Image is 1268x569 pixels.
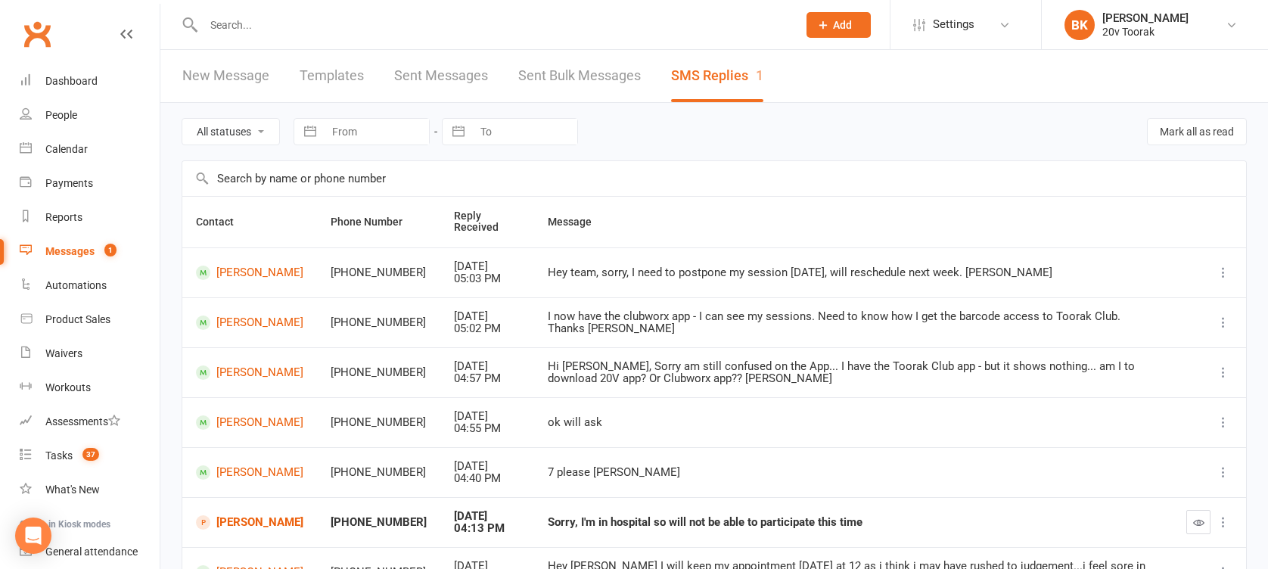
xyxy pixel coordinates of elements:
[45,109,77,121] div: People
[196,515,303,530] a: [PERSON_NAME]
[45,75,98,87] div: Dashboard
[18,15,56,53] a: Clubworx
[548,516,1159,529] div: Sorry, I'm in hospital so will not be able to participate this time
[20,337,160,371] a: Waivers
[806,12,871,38] button: Add
[331,366,427,379] div: [PHONE_NUMBER]
[454,272,521,285] div: 05:03 PM
[756,67,763,83] div: 1
[1147,118,1247,145] button: Mark all as read
[331,466,427,479] div: [PHONE_NUMBER]
[331,316,427,329] div: [PHONE_NUMBER]
[20,201,160,235] a: Reports
[331,516,427,529] div: [PHONE_NUMBER]
[20,405,160,439] a: Assessments
[548,310,1159,335] div: I now have the clubworx app - I can see my sessions. Need to know how I get the barcode access to...
[331,416,427,429] div: [PHONE_NUMBER]
[45,415,120,428] div: Assessments
[182,197,317,247] th: Contact
[45,449,73,462] div: Tasks
[1064,10,1095,40] div: BK
[454,372,521,385] div: 04:57 PM
[45,245,95,257] div: Messages
[454,260,521,273] div: [DATE]
[454,522,521,535] div: 04:13 PM
[45,347,82,359] div: Waivers
[440,197,534,247] th: Reply Received
[671,50,763,102] a: SMS Replies1
[933,8,974,42] span: Settings
[20,235,160,269] a: Messages 1
[324,119,429,145] input: From
[548,416,1159,429] div: ok will ask
[1102,25,1189,39] div: 20v Toorak
[20,439,160,473] a: Tasks 37
[454,460,521,473] div: [DATE]
[317,197,440,247] th: Phone Number
[331,266,427,279] div: [PHONE_NUMBER]
[45,483,100,496] div: What's New
[454,472,521,485] div: 04:40 PM
[20,64,160,98] a: Dashboard
[20,98,160,132] a: People
[45,177,93,189] div: Payments
[104,244,117,257] span: 1
[454,322,521,335] div: 05:02 PM
[20,269,160,303] a: Automations
[548,466,1159,479] div: 7 please [PERSON_NAME]
[45,313,110,325] div: Product Sales
[45,546,138,558] div: General attendance
[15,518,51,554] div: Open Intercom Messenger
[548,266,1159,279] div: Hey team, sorry, I need to postpone my session [DATE], will reschedule next week. [PERSON_NAME]
[833,19,852,31] span: Add
[45,279,107,291] div: Automations
[196,415,303,430] a: [PERSON_NAME]
[394,50,488,102] a: Sent Messages
[20,132,160,166] a: Calendar
[300,50,364,102] a: Templates
[45,381,91,393] div: Workouts
[454,422,521,435] div: 04:55 PM
[472,119,577,145] input: To
[182,50,269,102] a: New Message
[534,197,1173,247] th: Message
[20,473,160,507] a: What's New
[548,360,1159,385] div: Hi [PERSON_NAME], Sorry am still confused on the App... I have the Toorak Club app - but it shows...
[196,465,303,480] a: [PERSON_NAME]
[20,303,160,337] a: Product Sales
[20,371,160,405] a: Workouts
[182,161,1246,196] input: Search by name or phone number
[45,211,82,223] div: Reports
[454,310,521,323] div: [DATE]
[45,143,88,155] div: Calendar
[1102,11,1189,25] div: [PERSON_NAME]
[196,266,303,280] a: [PERSON_NAME]
[196,365,303,380] a: [PERSON_NAME]
[82,448,99,461] span: 37
[518,50,641,102] a: Sent Bulk Messages
[454,360,521,373] div: [DATE]
[199,14,787,36] input: Search...
[20,535,160,569] a: General attendance kiosk mode
[20,166,160,201] a: Payments
[196,316,303,330] a: [PERSON_NAME]
[454,510,521,523] div: [DATE]
[454,410,521,423] div: [DATE]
